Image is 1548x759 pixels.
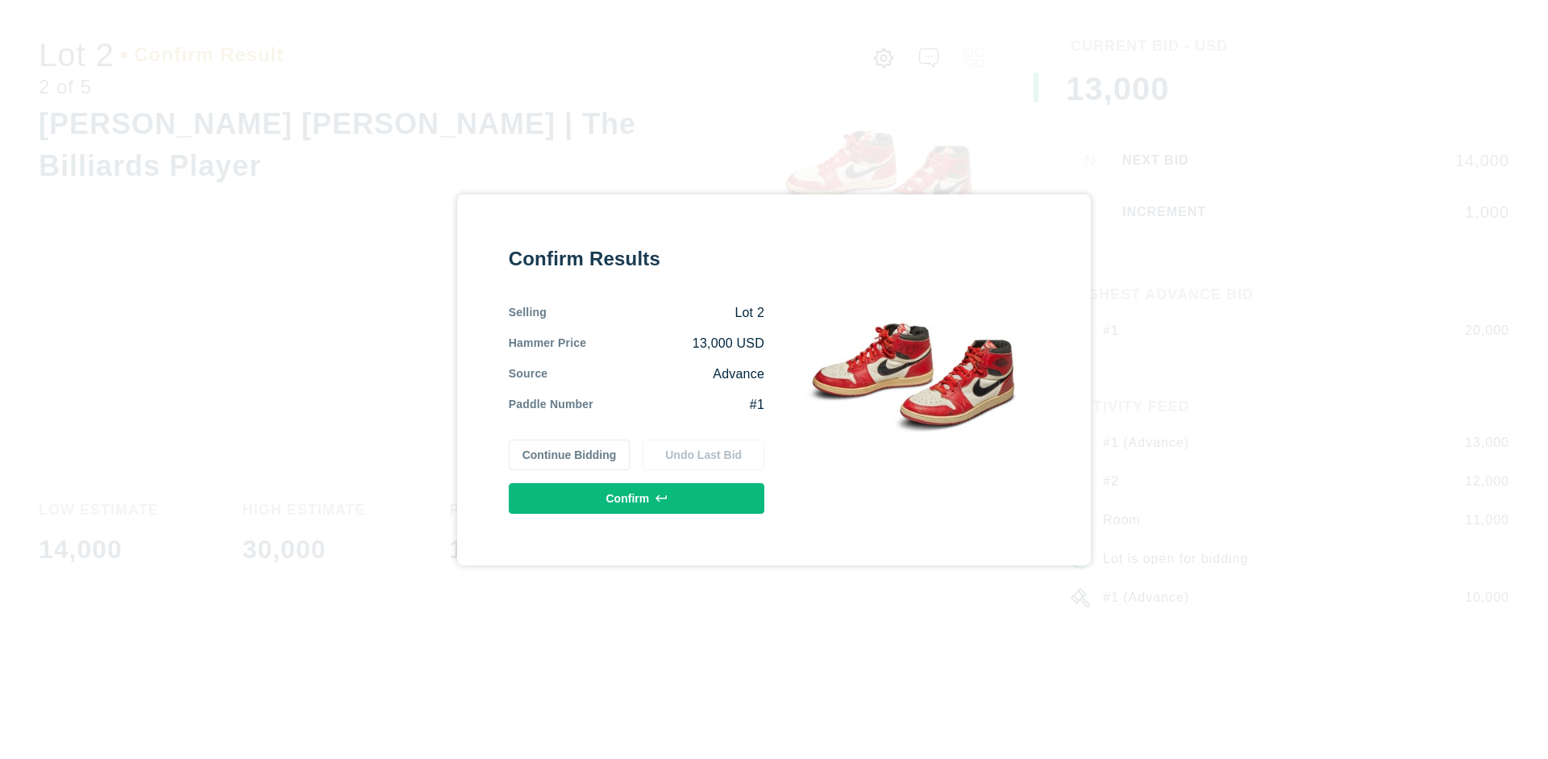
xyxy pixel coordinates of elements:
[509,335,587,352] div: Hammer Price
[509,365,548,383] div: Source
[509,304,547,322] div: Selling
[547,365,764,383] div: Advance
[593,396,764,414] div: #1
[547,304,764,322] div: Lot 2
[509,483,764,514] button: Confirm
[509,440,630,470] button: Continue Bidding
[509,246,764,272] div: Confirm Results
[643,440,764,470] button: Undo Last Bid
[586,335,764,352] div: 13,000 USD
[509,396,593,414] div: Paddle Number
